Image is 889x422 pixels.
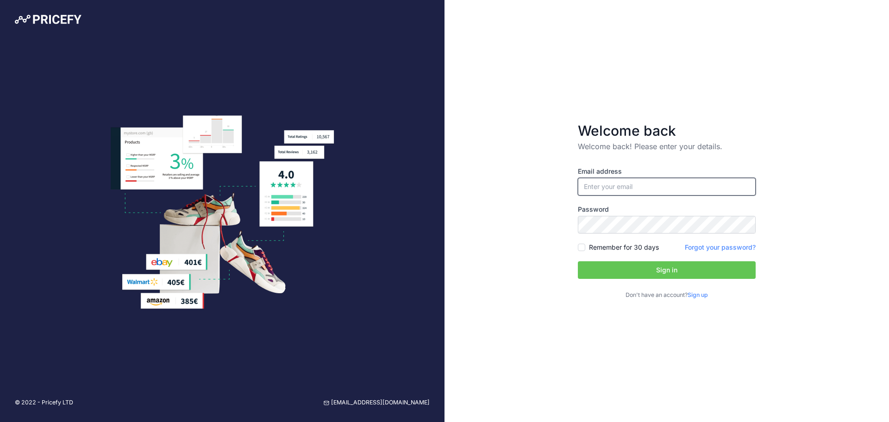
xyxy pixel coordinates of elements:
[578,141,756,152] p: Welcome back! Please enter your details.
[578,122,756,139] h3: Welcome back
[15,15,81,24] img: Pricefy
[578,178,756,195] input: Enter your email
[685,243,756,251] a: Forgot your password?
[578,261,756,279] button: Sign in
[578,291,756,300] p: Don't have an account?
[688,291,708,298] a: Sign up
[578,167,756,176] label: Email address
[578,205,756,214] label: Password
[324,398,430,407] a: [EMAIL_ADDRESS][DOMAIN_NAME]
[589,243,659,252] label: Remember for 30 days
[15,398,73,407] p: © 2022 - Pricefy LTD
